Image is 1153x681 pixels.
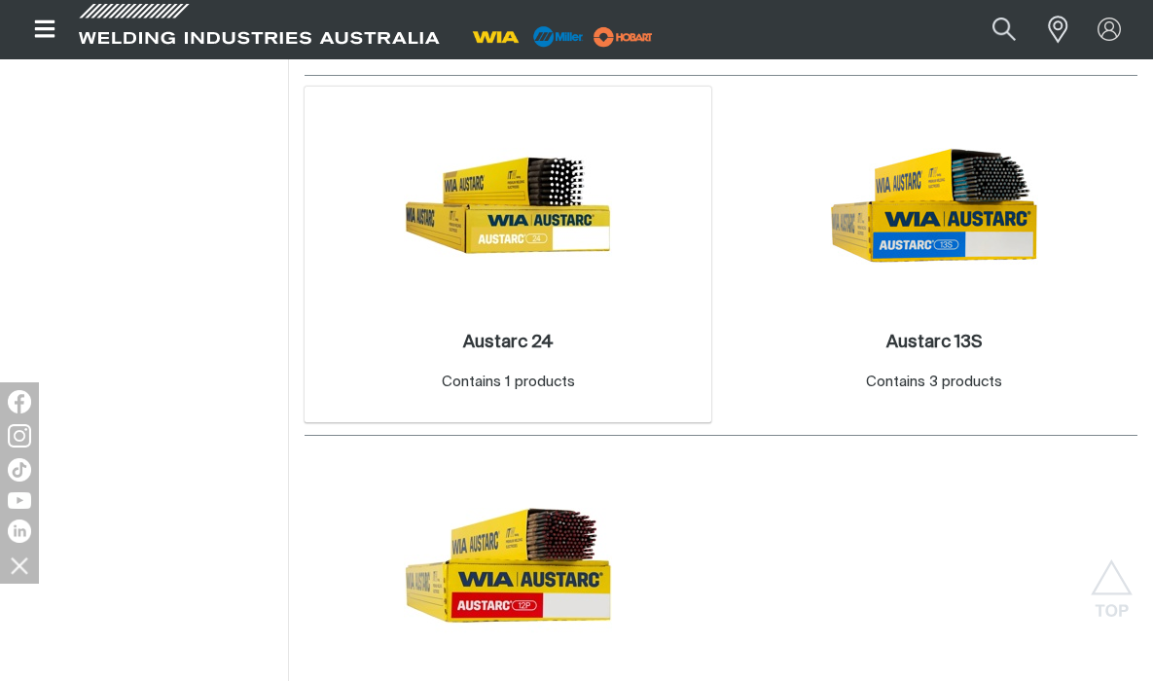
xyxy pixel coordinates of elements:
img: YouTube [8,492,31,509]
a: miller [588,29,659,44]
img: Austarc 24 [404,101,612,309]
img: Austarc 12P [404,461,612,669]
img: Instagram [8,424,31,448]
div: Contains 1 products [442,372,575,394]
img: hide socials [3,549,36,582]
img: miller [588,22,659,52]
button: Search products [971,8,1037,52]
img: Austarc 13S [830,101,1038,309]
div: Contains 3 products [866,372,1002,394]
a: Austarc 13S [886,332,982,354]
h2: Austarc 24 [463,334,554,351]
img: TikTok [8,458,31,482]
img: Facebook [8,390,31,413]
a: Austarc 24 [463,332,554,354]
input: Product name or item number... [947,8,1037,52]
img: LinkedIn [8,520,31,543]
button: Scroll to top [1090,559,1134,603]
h2: Austarc 13S [886,334,982,351]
